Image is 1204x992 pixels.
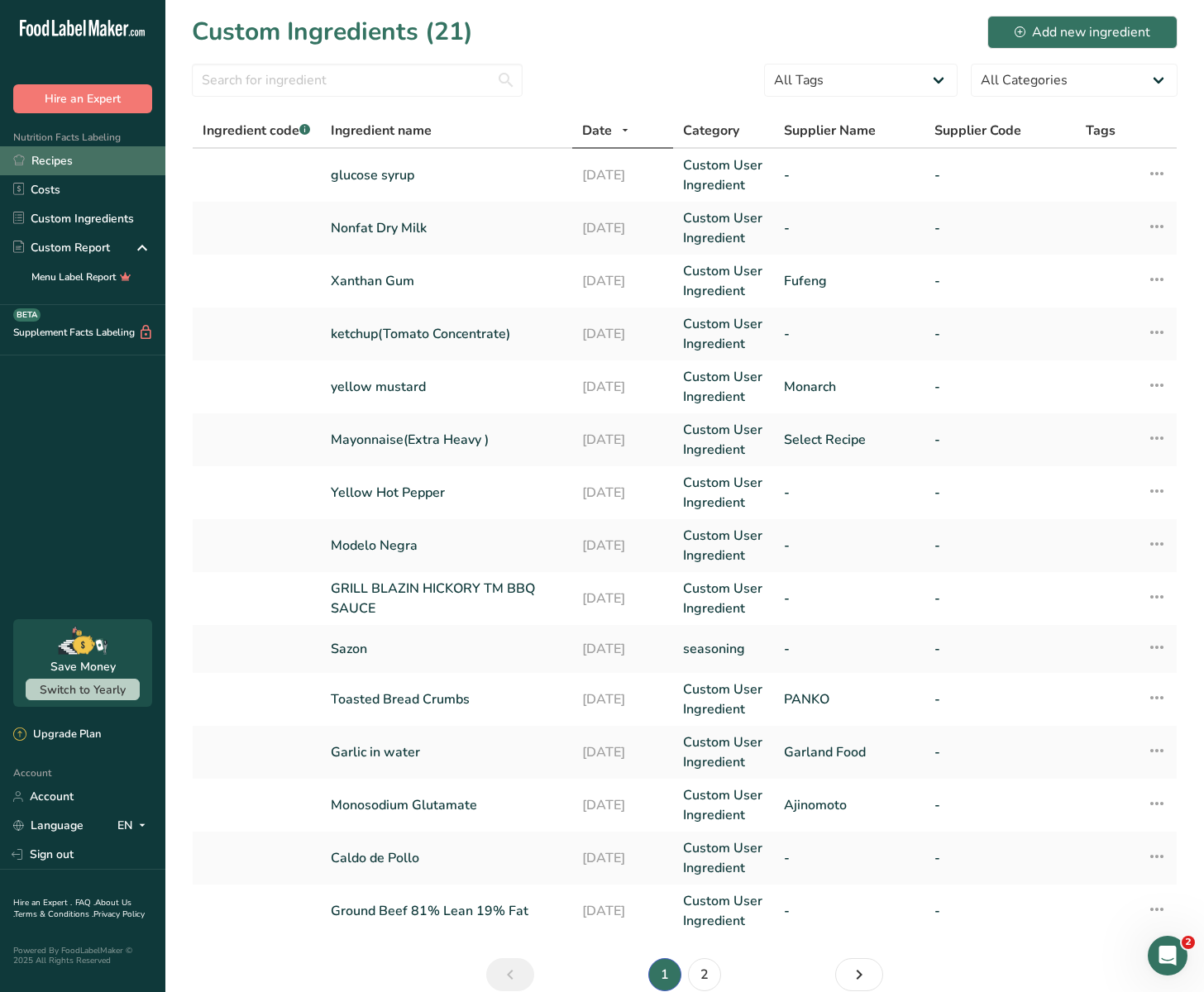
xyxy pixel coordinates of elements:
span: Tags [1086,121,1116,141]
a: Custom User Ingredient [683,838,764,878]
a: Page 2. [688,958,721,991]
a: Nonfat Dry Milk [331,218,562,238]
a: Caldo de Pollo [331,848,562,868]
a: Custom User Ingredient [683,785,764,825]
a: Custom User Ingredient [683,261,764,301]
a: Garlic in water [331,742,562,762]
a: - [784,536,915,556]
a: - [934,218,1066,238]
a: seasoning [683,639,764,659]
div: Upgrade Plan [13,727,101,743]
a: - [934,165,1066,185]
a: [DATE] [582,795,663,815]
a: glucose syrup [331,165,562,185]
button: Add new ingredient [987,16,1178,49]
button: Switch to Yearly [26,679,140,700]
a: Yellow Hot Pepper [331,483,562,503]
span: Supplier Name [784,121,876,141]
a: [DATE] [582,324,663,344]
div: EN [117,816,152,836]
a: Custom User Ingredient [683,314,764,354]
a: - [784,639,915,659]
a: - [784,165,915,185]
a: Mayonnaise(Extra Heavy ) [331,430,562,450]
span: Date [582,121,612,141]
a: [DATE] [582,742,663,762]
a: - [934,536,1066,556]
a: About Us . [13,897,131,920]
a: - [934,639,1066,659]
a: Select Recipe [784,430,915,450]
span: Ingredient name [331,121,432,141]
a: Custom User Ingredient [683,473,764,513]
a: [DATE] [582,589,663,608]
a: - [934,795,1066,815]
a: [DATE] [582,430,663,450]
input: Search for ingredient [192,64,523,97]
a: PANKO [784,689,915,709]
a: [DATE] [582,483,663,503]
a: Custom User Ingredient [683,579,764,618]
a: Sazon [331,639,562,659]
a: - [934,324,1066,344]
h1: Custom Ingredients (21) [192,13,473,50]
span: Supplier Code [934,121,1021,141]
a: - [784,901,915,921]
a: yellow mustard [331,377,562,397]
a: Language [13,811,84,840]
a: ketchup(Tomato Concentrate) [331,324,562,344]
button: Hire an Expert [13,84,152,113]
div: BETA [13,308,41,322]
a: Custom User Ingredient [683,732,764,772]
a: - [784,218,915,238]
a: Hire an Expert . [13,897,72,909]
a: - [784,848,915,868]
a: - [784,589,915,608]
a: Custom User Ingredient [683,891,764,931]
span: Ingredient code [203,122,310,140]
a: - [934,483,1066,503]
a: [DATE] [582,639,663,659]
a: Custom User Ingredient [683,208,764,248]
a: [DATE] [582,689,663,709]
a: Custom User Ingredient [683,367,764,407]
a: FAQ . [75,897,95,909]
a: Toasted Bread Crumbs [331,689,562,709]
a: Custom User Ingredient [683,420,764,460]
a: [DATE] [582,901,663,921]
a: Next [835,958,883,991]
a: Privacy Policy [93,909,145,920]
a: - [784,324,915,344]
a: Custom User Ingredient [683,680,764,719]
div: Add new ingredient [1015,22,1150,42]
a: Fufeng [784,271,915,291]
a: Custom User Ingredient [683,155,764,195]
iframe: Intercom live chat [1148,936,1187,975]
a: - [934,901,1066,921]
a: [DATE] [582,165,663,185]
a: [DATE] [582,848,663,868]
a: - [934,271,1066,291]
span: 2 [1182,936,1195,949]
a: [DATE] [582,377,663,397]
a: Garland Food [784,742,915,762]
a: Terms & Conditions . [14,909,93,920]
div: Powered By FoodLabelMaker © 2025 All Rights Reserved [13,946,152,966]
a: - [934,589,1066,608]
a: [DATE] [582,536,663,556]
a: - [934,377,1066,397]
a: Previous [486,958,534,991]
div: Custom Report [13,239,110,256]
span: Switch to Yearly [40,682,126,698]
span: Category [683,121,739,141]
a: - [934,848,1066,868]
a: Ground Beef 81% Lean 19% Fat [331,901,562,921]
a: - [934,430,1066,450]
a: Xanthan Gum [331,271,562,291]
a: - [934,689,1066,709]
a: - [934,742,1066,762]
a: GRILL BLAZIN HICKORY TM BBQ SAUCE [331,579,562,618]
a: - [784,483,915,503]
a: [DATE] [582,271,663,291]
a: Ajinomoto [784,795,915,815]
